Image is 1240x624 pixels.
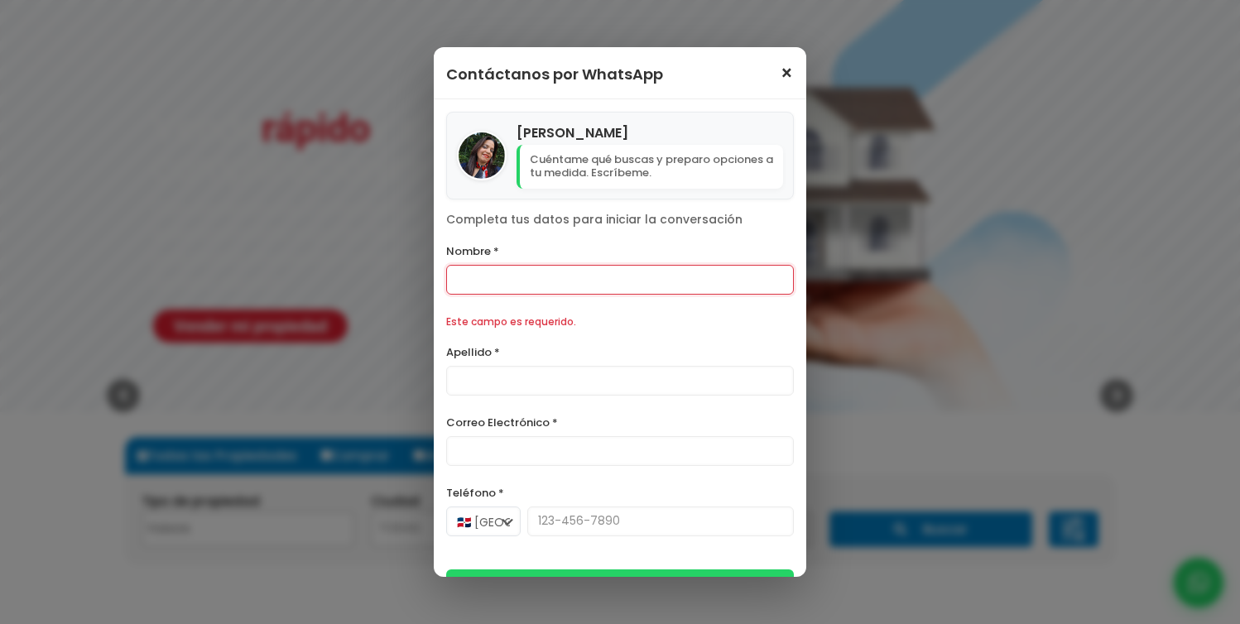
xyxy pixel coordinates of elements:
[446,482,794,503] label: Teléfono *
[780,64,794,84] span: ×
[446,212,794,228] p: Completa tus datos para iniciar la conversación
[459,132,505,179] img: Yaneris Fajardo
[446,60,663,89] h3: Contáctanos por WhatsApp
[446,311,794,332] div: Este campo es requerido.
[517,145,783,190] p: Cuéntame qué buscas y preparo opciones a tu medida. Escríbeme.
[446,241,794,262] label: Nombre *
[527,506,794,536] input: 123-456-7890
[446,412,794,433] label: Correo Electrónico *
[446,342,794,362] label: Apellido *
[446,569,794,602] button: Iniciar Conversación
[517,122,783,143] h4: [PERSON_NAME]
